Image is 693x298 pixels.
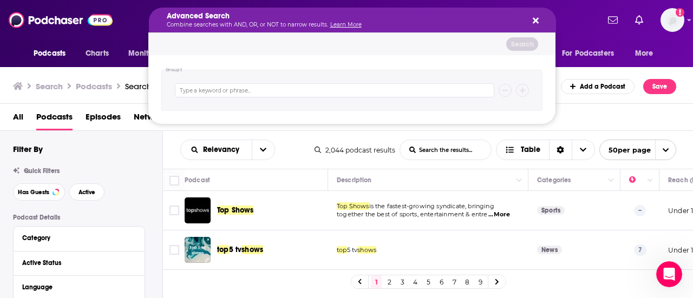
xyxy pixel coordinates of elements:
[513,174,526,187] button: Column Actions
[410,275,421,288] a: 4
[217,244,263,255] a: top5 tvshows
[521,146,540,154] span: Table
[134,108,170,130] a: Networks
[661,8,684,32] button: Show profile menu
[169,245,179,255] span: Toggle select row
[644,174,657,187] button: Column Actions
[330,21,362,28] a: Learn More
[203,146,243,154] span: Relevancy
[555,43,630,64] button: open menu
[86,46,109,61] span: Charts
[599,140,676,160] button: open menu
[537,246,562,254] a: News
[423,275,434,288] a: 5
[7,4,28,25] button: go back
[369,202,494,210] span: is the fastest-growing syndicate, bringing
[496,140,595,160] button: Choose View
[167,22,521,28] p: Combine searches with AND, OR, or NOT to narrow results.
[217,245,229,254] span: top
[661,8,684,32] img: User Profile
[22,259,129,267] div: Active Status
[159,8,566,32] div: Search podcasts, credits, & more...
[22,283,129,291] div: Language
[562,46,614,61] span: For Podcasters
[79,43,115,64] a: Charts
[337,174,371,187] div: Description
[315,146,395,154] div: 2,044 podcast results
[217,206,254,215] span: Top Shows
[325,4,346,25] button: Collapse window
[252,140,274,160] button: open menu
[9,10,113,30] a: Podchaser - Follow, Share and Rate Podcasts
[185,174,210,187] div: Podcast
[604,11,622,29] a: Show notifications dropdown
[125,81,220,91] a: Search Results:top shows
[18,189,49,195] span: Has Guests
[180,140,275,160] h2: Choose List sort
[475,275,486,288] a: 9
[22,231,136,244] button: Category
[506,37,538,51] button: Search
[537,174,571,187] div: Categories
[166,68,182,72] h4: Group 1
[634,244,646,255] p: 7
[36,81,63,91] h3: Search
[26,43,80,64] button: open menu
[167,12,521,20] h5: Advanced Search
[69,183,104,201] button: Active
[449,275,460,288] a: 7
[634,205,646,216] p: --
[24,167,60,175] span: Quick Filters
[76,81,112,91] h3: Podcasts
[22,256,136,269] button: Active Status
[13,214,145,221] p: Podcast Details
[185,237,211,263] img: top 5 tv shows
[128,46,167,61] span: Monitoring
[125,81,220,91] div: Search Results:
[549,140,572,160] div: Sort Direction
[643,79,676,94] button: Save
[371,275,382,288] a: 1
[600,142,651,158] span: 50 per page
[462,275,473,288] a: 8
[181,146,252,154] button: open menu
[217,205,254,216] a: Top Shows
[34,46,66,61] span: Podcasts
[79,189,95,195] span: Active
[605,174,618,187] button: Column Actions
[629,174,644,187] div: Power Score
[241,245,263,254] span: shows
[537,206,565,215] a: Sports
[384,275,395,288] a: 2
[635,46,653,61] span: More
[229,245,242,254] span: 5 tv
[36,108,73,130] a: Podcasts
[347,246,358,254] span: 5 tv
[13,108,23,130] a: All
[561,79,635,94] a: Add a Podcast
[86,108,121,130] a: Episodes
[121,43,181,64] button: open menu
[13,144,43,154] h2: Filter By
[22,280,136,294] button: Language
[22,234,129,242] div: Category
[631,11,648,29] a: Show notifications dropdown
[627,43,667,64] button: open menu
[169,206,179,215] span: Toggle select row
[13,183,65,201] button: Has Guests
[337,246,347,254] span: top
[185,197,211,223] img: Top Shows
[337,210,488,218] span: together the best of sports, entertainment & entre
[337,202,369,210] span: Top Shows
[656,261,682,287] iframe: Intercom live chat
[436,275,447,288] a: 6
[175,83,494,97] input: Type a keyword or phrase...
[661,8,684,32] span: Logged in as kim.ho
[676,8,684,17] svg: Add a profile image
